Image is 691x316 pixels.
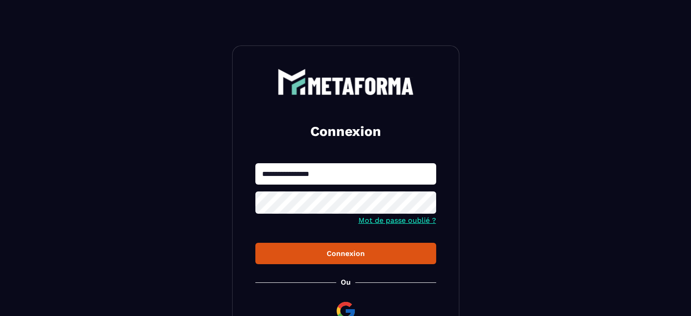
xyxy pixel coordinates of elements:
a: Mot de passe oublié ? [358,216,436,225]
a: logo [255,69,436,95]
button: Connexion [255,243,436,264]
div: Connexion [263,249,429,258]
h2: Connexion [266,122,425,140]
p: Ou [341,278,351,286]
img: logo [278,69,414,95]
